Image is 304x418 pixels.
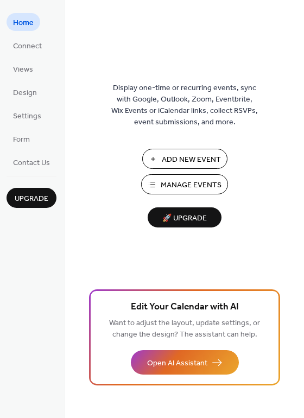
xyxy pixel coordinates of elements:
[7,106,48,124] a: Settings
[15,193,48,205] span: Upgrade
[7,153,56,171] a: Contact Us
[142,149,227,169] button: Add New Event
[7,188,56,208] button: Upgrade
[154,211,215,226] span: 🚀 Upgrade
[7,36,48,54] a: Connect
[162,154,221,166] span: Add New Event
[13,157,50,169] span: Contact Us
[13,111,41,122] span: Settings
[141,174,228,194] button: Manage Events
[7,60,40,78] a: Views
[13,64,33,75] span: Views
[7,83,43,101] a: Design
[109,316,260,342] span: Want to adjust the layout, update settings, or change the design? The assistant can help.
[148,207,221,227] button: 🚀 Upgrade
[13,17,34,29] span: Home
[161,180,221,191] span: Manage Events
[13,87,37,99] span: Design
[13,134,30,145] span: Form
[13,41,42,52] span: Connect
[131,350,239,375] button: Open AI Assistant
[147,358,207,369] span: Open AI Assistant
[131,300,239,315] span: Edit Your Calendar with AI
[111,83,258,128] span: Display one-time or recurring events, sync with Google, Outlook, Zoom, Eventbrite, Wix Events or ...
[7,130,36,148] a: Form
[7,13,40,31] a: Home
